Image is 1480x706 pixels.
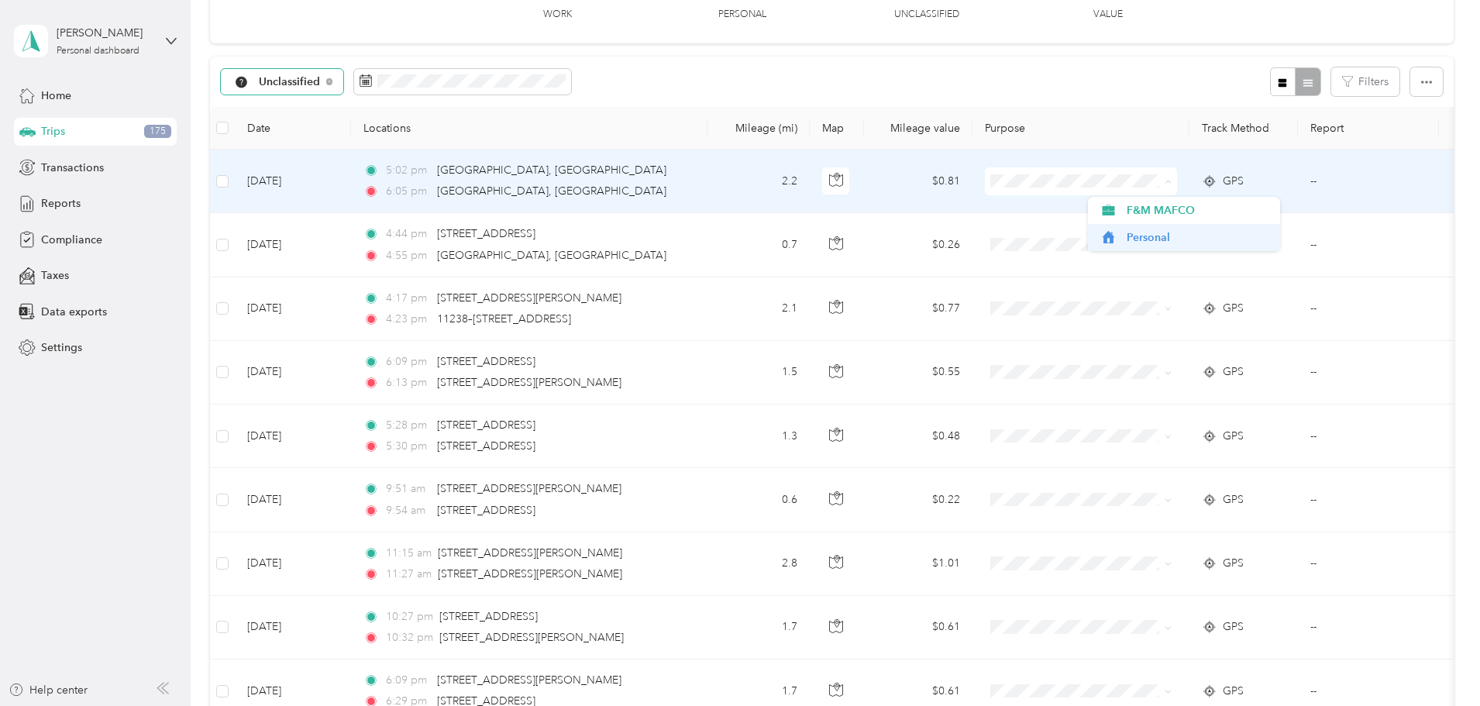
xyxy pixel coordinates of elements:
td: 1.3 [707,405,810,468]
span: 11:27 am [386,566,432,583]
span: 4:55 pm [386,247,430,264]
button: Help center [9,682,88,698]
td: $0.61 [864,596,972,660]
span: Personal [1127,229,1270,246]
span: 10:27 pm [386,608,433,625]
span: 175 [144,125,171,139]
span: [STREET_ADDRESS][PERSON_NAME] [437,673,621,687]
span: Transactions [41,160,104,176]
td: 0.7 [707,213,810,277]
span: GPS [1223,555,1244,572]
span: 5:30 pm [386,438,430,455]
th: Map [810,107,864,150]
th: Report [1298,107,1439,150]
span: 6:09 pm [386,353,430,370]
td: -- [1298,150,1439,213]
span: [GEOGRAPHIC_DATA], [GEOGRAPHIC_DATA] [437,184,666,198]
span: [STREET_ADDRESS][PERSON_NAME] [437,291,621,305]
span: [STREET_ADDRESS][PERSON_NAME] [438,546,622,560]
span: 4:17 pm [386,290,430,307]
span: GPS [1223,363,1244,381]
td: -- [1298,468,1439,532]
td: $0.22 [864,468,972,532]
span: [GEOGRAPHIC_DATA], [GEOGRAPHIC_DATA] [437,164,666,177]
p: Unclassified [894,8,959,22]
p: Personal [718,8,766,22]
span: [STREET_ADDRESS] [437,227,535,240]
td: $0.77 [864,277,972,341]
span: [STREET_ADDRESS] [437,439,535,453]
span: GPS [1223,491,1244,508]
span: 4:44 pm [386,226,430,243]
td: [DATE] [235,596,351,660]
td: 0.6 [707,468,810,532]
span: F&M MAFCO [1127,202,1270,219]
span: Trips [41,123,65,139]
td: -- [1298,596,1439,660]
td: [DATE] [235,277,351,341]
td: -- [1298,532,1439,596]
span: Taxes [41,267,69,284]
td: 2.2 [707,150,810,213]
span: Home [41,88,71,104]
td: 1.5 [707,341,810,405]
td: [DATE] [235,468,351,532]
iframe: Everlance-gr Chat Button Frame [1393,619,1480,706]
th: Mileage (mi) [707,107,810,150]
td: -- [1298,213,1439,277]
span: 5:28 pm [386,417,430,434]
th: Purpose [972,107,1189,150]
td: $0.55 [864,341,972,405]
span: 9:51 am [386,480,430,498]
span: [STREET_ADDRESS][PERSON_NAME] [439,631,624,644]
span: 11:15 am [386,545,432,562]
span: 9:54 am [386,502,430,519]
span: [STREET_ADDRESS] [439,610,538,623]
td: [DATE] [235,532,351,596]
span: GPS [1223,618,1244,635]
span: 10:32 pm [386,629,433,646]
span: GPS [1223,173,1244,190]
span: 4:23 pm [386,311,430,328]
td: 2.1 [707,277,810,341]
div: Personal dashboard [57,46,139,56]
span: 11238–[STREET_ADDRESS] [437,312,571,325]
td: [DATE] [235,341,351,405]
span: [STREET_ADDRESS] [437,504,535,517]
td: -- [1298,405,1439,468]
p: Value [1093,8,1123,22]
th: Track Method [1189,107,1298,150]
td: 2.8 [707,532,810,596]
span: Data exports [41,304,107,320]
td: $1.01 [864,532,972,596]
div: [PERSON_NAME] [57,25,153,41]
span: 6:09 pm [386,672,430,689]
td: $0.48 [864,405,972,468]
td: $0.26 [864,213,972,277]
span: GPS [1223,683,1244,700]
td: [DATE] [235,405,351,468]
td: -- [1298,277,1439,341]
span: Settings [41,339,82,356]
span: GPS [1223,300,1244,317]
td: 1.7 [707,596,810,660]
span: 5:02 pm [386,162,430,179]
span: Unclassified [259,77,321,88]
button: Filters [1331,67,1399,96]
span: [STREET_ADDRESS][PERSON_NAME] [437,376,621,389]
span: [GEOGRAPHIC_DATA], [GEOGRAPHIC_DATA] [437,249,666,262]
span: Reports [41,195,81,212]
span: GPS [1223,428,1244,445]
span: [STREET_ADDRESS] [437,418,535,432]
span: 6:05 pm [386,183,430,200]
td: [DATE] [235,213,351,277]
p: Work [543,8,572,22]
span: [STREET_ADDRESS] [437,355,535,368]
td: [DATE] [235,150,351,213]
th: Date [235,107,351,150]
th: Locations [351,107,707,150]
span: [STREET_ADDRESS][PERSON_NAME] [438,567,622,580]
th: Mileage value [864,107,972,150]
td: $0.81 [864,150,972,213]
